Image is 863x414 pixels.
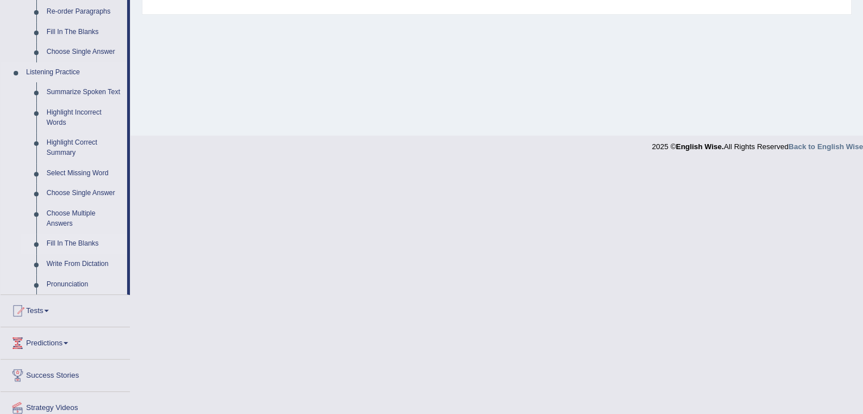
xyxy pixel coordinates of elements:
a: Choose Single Answer [41,183,127,204]
a: Predictions [1,327,130,356]
a: Fill In The Blanks [41,22,127,43]
a: Highlight Correct Summary [41,133,127,163]
a: Choose Single Answer [41,42,127,62]
a: Summarize Spoken Text [41,82,127,103]
a: Select Missing Word [41,163,127,184]
a: Highlight Incorrect Words [41,103,127,133]
a: Write From Dictation [41,254,127,274]
a: Back to English Wise [789,142,863,151]
a: Success Stories [1,360,130,388]
a: Tests [1,295,130,323]
a: Re-order Paragraphs [41,2,127,22]
a: Fill In The Blanks [41,234,127,254]
a: Pronunciation [41,274,127,295]
strong: English Wise. [676,142,723,151]
div: 2025 © All Rights Reserved [652,136,863,152]
a: Choose Multiple Answers [41,204,127,234]
a: Listening Practice [21,62,127,83]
